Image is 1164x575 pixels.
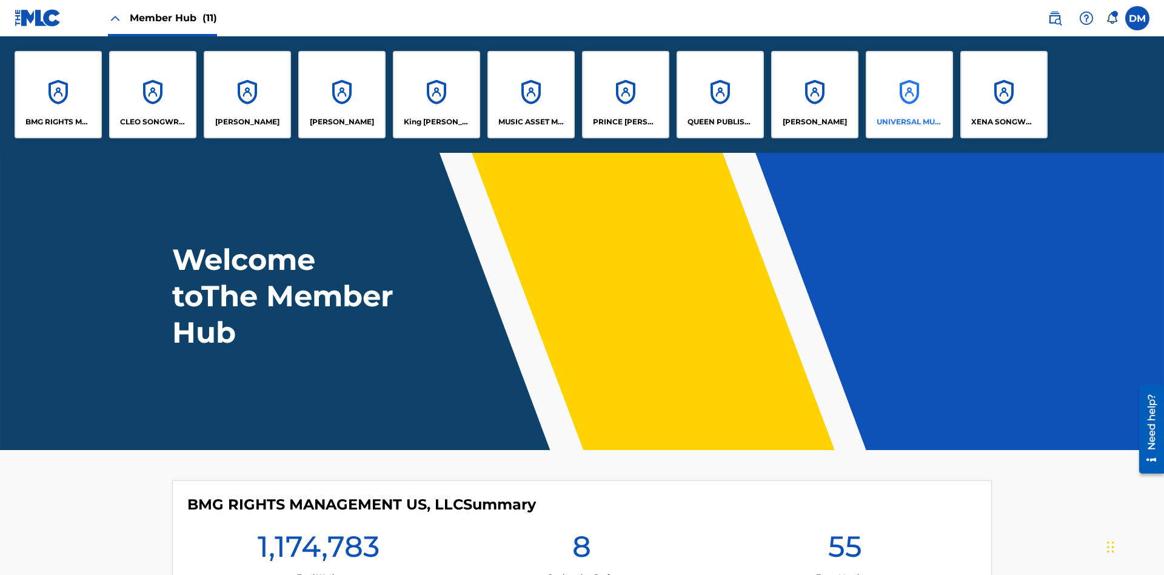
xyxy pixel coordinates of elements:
p: ELVIS COSTELLO [215,116,279,127]
h1: 55 [828,528,862,572]
p: UNIVERSAL MUSIC PUB GROUP [877,116,943,127]
a: Accounts[PERSON_NAME] [771,51,858,138]
img: MLC Logo [15,9,61,27]
a: Accounts[PERSON_NAME] [204,51,291,138]
p: King McTesterson [404,116,470,127]
span: (11) [202,12,217,24]
p: MUSIC ASSET MANAGEMENT (MAM) [498,116,564,127]
h1: 8 [572,528,591,572]
h4: BMG RIGHTS MANAGEMENT US, LLC [187,496,536,514]
p: QUEEN PUBLISHA [687,116,754,127]
p: XENA SONGWRITER [971,116,1037,127]
a: AccountsKing [PERSON_NAME] [393,51,480,138]
p: PRINCE MCTESTERSON [593,116,659,127]
div: User Menu [1125,6,1149,30]
iframe: Resource Center [1130,380,1164,480]
a: AccountsMUSIC ASSET MANAGEMENT (MAM) [487,51,575,138]
a: AccountsBMG RIGHTS MANAGEMENT US, LLC [15,51,102,138]
p: RONALD MCTESTERSON [783,116,847,127]
a: Public Search [1043,6,1067,30]
span: Member Hub [130,11,217,25]
a: AccountsUNIVERSAL MUSIC PUB GROUP [866,51,953,138]
h1: Welcome to The Member Hub [172,241,399,351]
h1: 1,174,783 [258,528,380,572]
p: CLEO SONGWRITER [120,116,186,127]
div: Help [1074,6,1099,30]
a: AccountsXENA SONGWRITER [960,51,1048,138]
a: AccountsQUEEN PUBLISHA [677,51,764,138]
a: AccountsPRINCE [PERSON_NAME] [582,51,669,138]
a: AccountsCLEO SONGWRITER [109,51,196,138]
iframe: Chat Widget [1103,517,1164,575]
div: Drag [1107,529,1114,565]
a: Accounts[PERSON_NAME] [298,51,386,138]
p: BMG RIGHTS MANAGEMENT US, LLC [25,116,92,127]
img: help [1079,11,1094,25]
div: Notifications [1106,12,1118,24]
p: EYAMA MCSINGER [310,116,374,127]
img: Close [108,11,122,25]
img: search [1048,11,1062,25]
